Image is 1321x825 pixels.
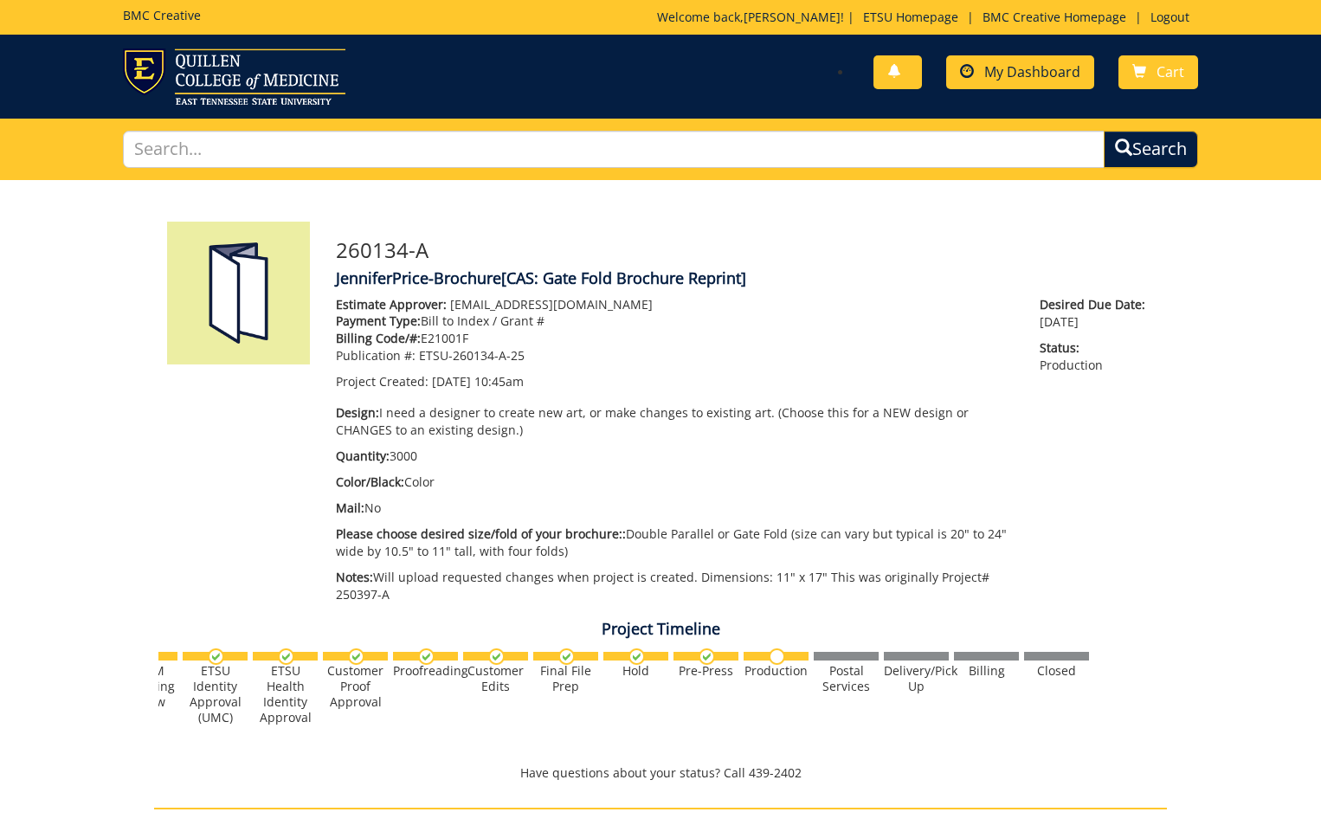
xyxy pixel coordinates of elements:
span: [DATE] 10:45am [432,373,524,390]
img: checkmark [418,648,435,665]
div: ETSU Health Identity Approval [253,663,318,725]
p: Color [336,474,1014,491]
span: Publication #: [336,347,416,364]
a: ETSU Homepage [854,9,967,25]
span: [CAS: Gate Fold Brochure Reprint] [501,267,746,288]
div: Proofreading [393,663,458,679]
span: My Dashboard [984,62,1080,81]
p: [DATE] [1040,296,1154,331]
span: Project Created: [336,373,429,390]
img: checkmark [488,648,505,665]
div: Customer Proof Approval [323,663,388,710]
span: Cart [1157,62,1184,81]
div: Postal Services [814,663,879,694]
a: Cart [1118,55,1198,89]
img: checkmark [628,648,645,665]
p: E21001F [336,330,1014,347]
span: Mail: [336,500,364,516]
span: Desired Due Date: [1040,296,1154,313]
p: Welcome back, ! | | | [657,9,1198,26]
img: checkmark [208,648,224,665]
h4: Project Timeline [154,621,1167,638]
div: ETSU Identity Approval (UMC) [183,663,248,725]
h4: JenniferPrice-Brochure [336,270,1154,287]
img: ETSU logo [123,48,345,105]
p: Double Parallel or Gate Fold (size can vary but typical is 20" to 24" wide by 10.5" to 11" tall, ... [336,525,1014,560]
img: checkmark [278,648,294,665]
a: BMC Creative Homepage [974,9,1135,25]
span: ETSU-260134-A-25 [419,347,525,364]
p: I need a designer to create new art, or make changes to existing art. (Choose this for a NEW desi... [336,404,1014,439]
p: Production [1040,339,1154,374]
h5: BMC Creative [123,9,201,22]
div: Billing [954,663,1019,679]
div: Final File Prep [533,663,598,694]
img: Product featured image [167,222,310,364]
div: Closed [1024,663,1089,679]
h3: 260134-A [336,239,1154,261]
p: Have questions about your status? Call 439-2402 [154,764,1167,782]
span: Quantity: [336,448,390,464]
p: No [336,500,1014,517]
a: [PERSON_NAME] [744,9,841,25]
div: Hold [603,663,668,679]
p: Will upload requested changes when project is created. Dimensions: 11" x 17" This was originally ... [336,569,1014,603]
span: Notes: [336,569,373,585]
span: Status: [1040,339,1154,357]
p: 3000 [336,448,1014,465]
span: Estimate Approver: [336,296,447,313]
span: Color/Black: [336,474,404,490]
div: Customer Edits [463,663,528,694]
div: Production [744,663,809,679]
p: Bill to Index / Grant # [336,313,1014,330]
span: Billing Code/#: [336,330,421,346]
img: checkmark [348,648,364,665]
img: checkmark [699,648,715,665]
a: My Dashboard [946,55,1094,89]
p: [EMAIL_ADDRESS][DOMAIN_NAME] [336,296,1014,313]
button: Search [1104,131,1198,168]
div: Pre-Press [673,663,738,679]
input: Search... [123,131,1105,168]
img: no [769,648,785,665]
span: Payment Type: [336,313,421,329]
span: Design: [336,404,379,421]
img: checkmark [558,648,575,665]
a: Logout [1142,9,1198,25]
div: Delivery/Pick Up [884,663,949,694]
span: Please choose desired size/fold of your brochure:: [336,525,626,542]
